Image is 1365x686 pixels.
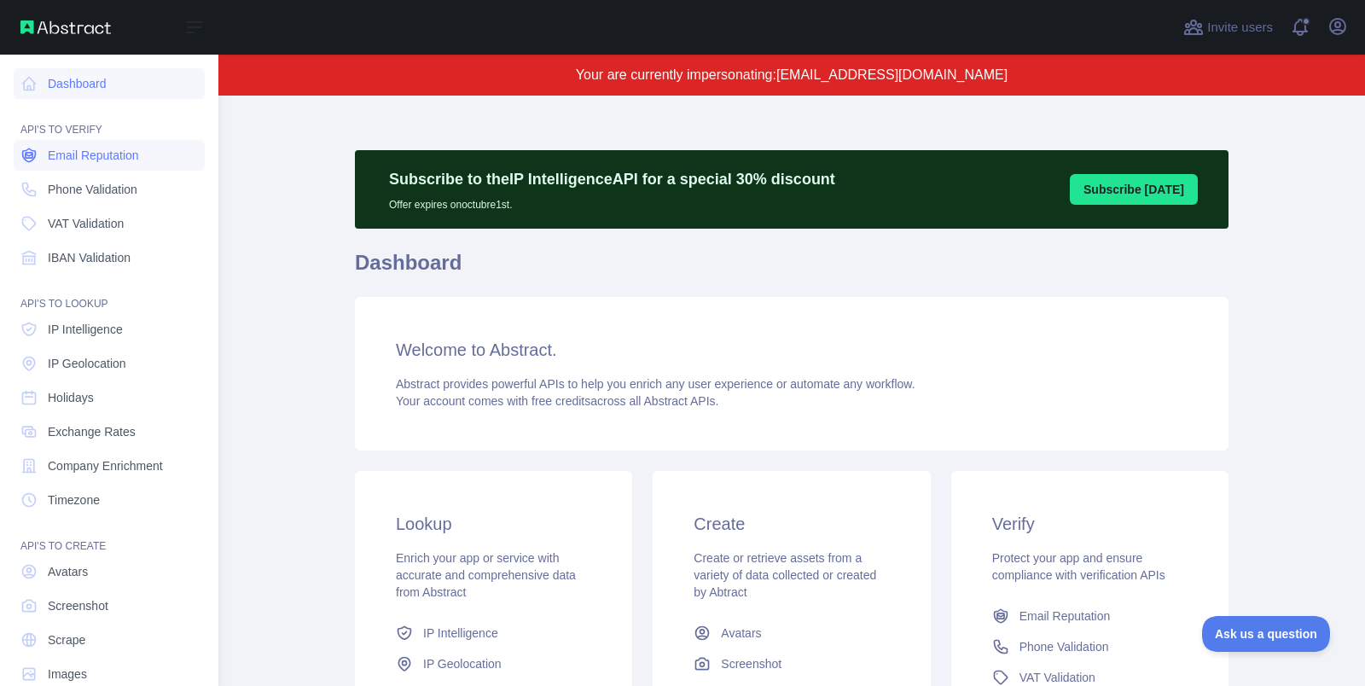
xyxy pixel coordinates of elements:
span: IP Intelligence [48,321,123,338]
img: Abstract API [20,20,111,34]
span: Timezone [48,491,100,509]
span: Exchange Rates [48,423,136,440]
a: Timezone [14,485,205,515]
span: IP Geolocation [48,355,126,372]
span: Avatars [721,625,761,642]
span: Abstract provides powerful APIs to help you enrich any user experience or automate any workflow. [396,377,915,391]
span: Enrich your app or service with accurate and comprehensive data from Abstract [396,551,576,599]
span: IP Geolocation [423,655,502,672]
span: VAT Validation [48,215,124,232]
p: Subscribe to the IP Intelligence API for a special 30 % discount [389,167,835,191]
iframe: Toggle Customer Support [1202,616,1331,652]
h3: Welcome to Abstract. [396,338,1188,362]
span: Email Reputation [1019,608,1111,625]
h3: Lookup [396,512,591,536]
a: IP Geolocation [389,648,598,679]
a: Dashboard [14,68,205,99]
a: Avatars [14,556,205,587]
p: Offer expires on octubre 1st. [389,191,835,212]
span: IBAN Validation [48,249,131,266]
span: Phone Validation [1019,638,1109,655]
span: free credits [531,394,590,408]
a: Exchange Rates [14,416,205,447]
a: IBAN Validation [14,242,205,273]
a: IP Intelligence [14,314,205,345]
a: Holidays [14,382,205,413]
h1: Dashboard [355,249,1228,290]
span: IP Intelligence [423,625,498,642]
span: Avatars [48,563,88,580]
span: Protect your app and ensure compliance with verification APIs [992,551,1165,582]
span: Holidays [48,389,94,406]
span: Phone Validation [48,181,137,198]
div: API'S TO CREATE [14,519,205,553]
span: Invite users [1207,18,1273,38]
span: Screenshot [721,655,781,672]
h3: Verify [992,512,1188,536]
a: IP Intelligence [389,618,598,648]
button: Subscribe [DATE] [1070,174,1198,205]
span: Your account comes with across all Abstract APIs. [396,394,718,408]
div: API'S TO VERIFY [14,102,205,137]
span: VAT Validation [1019,669,1095,686]
h3: Create [694,512,889,536]
span: Company Enrichment [48,457,163,474]
a: VAT Validation [14,208,205,239]
span: Your are currently impersonating: [576,67,776,82]
a: Screenshot [687,648,896,679]
a: Scrape [14,625,205,655]
a: Phone Validation [14,174,205,205]
a: Avatars [687,618,896,648]
a: Company Enrichment [14,451,205,481]
span: Scrape [48,631,85,648]
span: Images [48,666,87,683]
a: Email Reputation [985,601,1194,631]
span: Create or retrieve assets from a variety of data collected or created by Abtract [694,551,876,599]
a: Screenshot [14,590,205,621]
a: Phone Validation [985,631,1194,662]
a: IP Geolocation [14,348,205,379]
span: [EMAIL_ADDRESS][DOMAIN_NAME] [776,67,1008,82]
span: Screenshot [48,597,108,614]
a: Email Reputation [14,140,205,171]
div: API'S TO LOOKUP [14,276,205,311]
span: Email Reputation [48,147,139,164]
button: Invite users [1180,14,1276,41]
